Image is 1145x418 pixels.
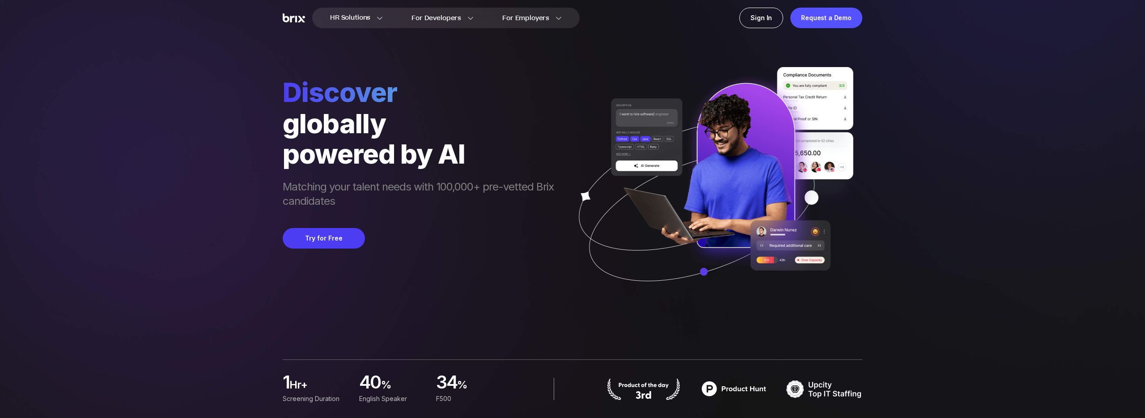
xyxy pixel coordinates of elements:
img: ai generate [563,67,862,308]
img: product hunt badge [606,378,682,400]
span: % [457,378,502,396]
img: Brix Logo [283,13,305,23]
img: TOP IT STAFFING [786,378,862,400]
img: product hunt badge [696,378,772,400]
div: Screening duration [283,394,348,404]
div: English Speaker [359,394,425,404]
span: 40 [359,374,381,392]
div: powered by AI [283,139,563,169]
span: Matching your talent needs with 100,000+ pre-vetted Brix candidates [283,180,563,210]
span: 34 [436,374,458,392]
span: For Developers [411,13,461,23]
span: hr+ [289,378,348,396]
span: Discover [283,76,563,108]
span: 1 [283,374,289,392]
span: % [381,378,425,396]
span: For Employers [502,13,549,23]
div: globally [283,108,563,139]
a: Request a Demo [790,8,862,28]
button: Try for Free [283,228,365,249]
a: Sign In [739,8,783,28]
span: HR Solutions [330,11,370,25]
div: F500 [436,394,502,404]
